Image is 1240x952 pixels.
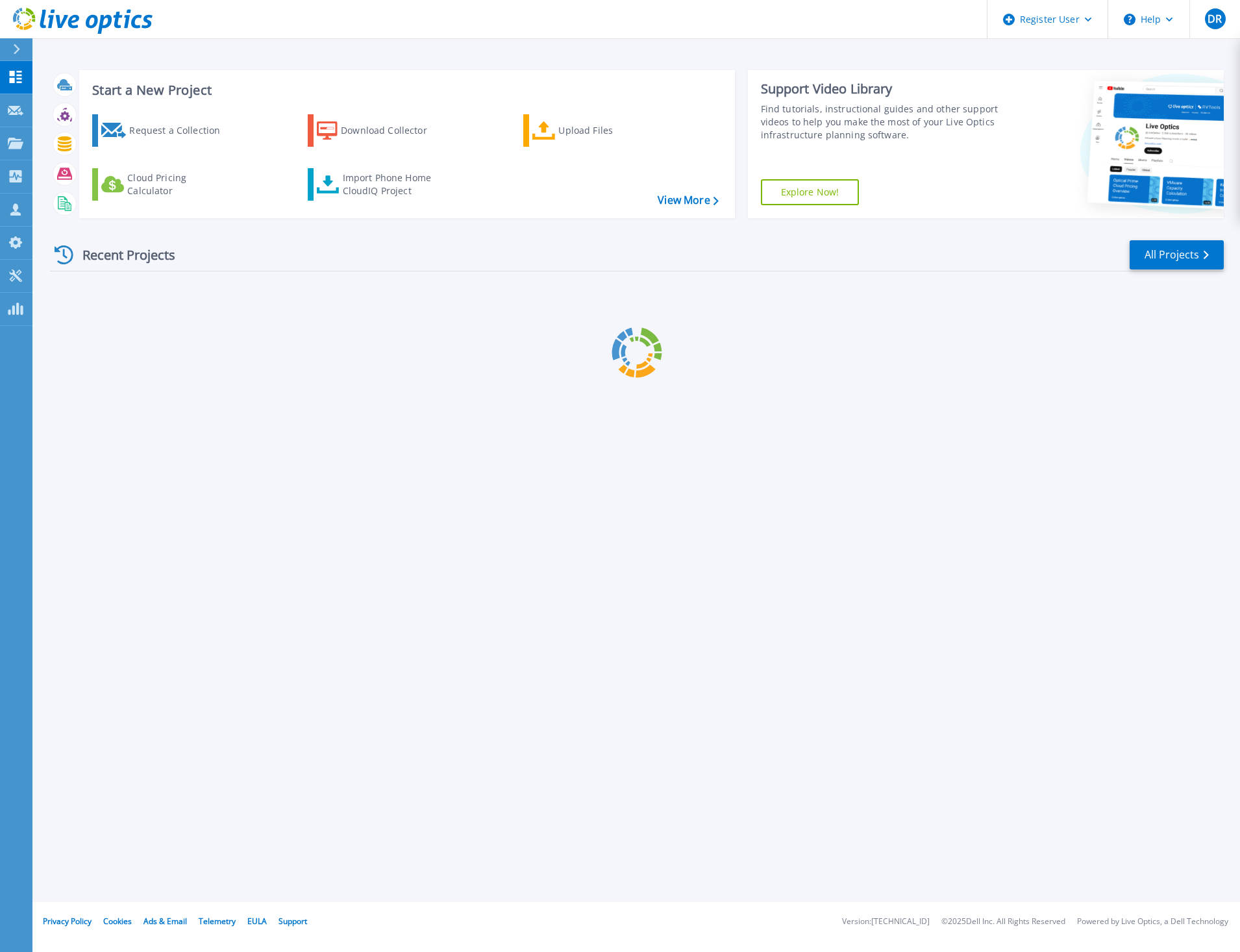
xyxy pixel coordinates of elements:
[842,918,930,926] li: Version: [TECHNICAL_ID]
[92,168,237,201] a: Cloud Pricing Calculator
[1208,14,1222,24] span: DR
[761,179,860,205] a: Explore Now!
[92,114,237,147] a: Request a Collection
[1077,918,1228,926] li: Powered by Live Optics, a Dell Technology
[761,81,1004,97] div: Support Video Library
[199,916,236,927] a: Telemetry
[658,194,718,207] a: View More
[43,916,92,927] a: Privacy Policy
[941,918,1065,926] li: © 2025 Dell Inc. All Rights Reserved
[129,118,233,144] div: Request a Collection
[127,171,231,197] div: Cloud Pricing Calculator
[50,239,193,271] div: Recent Projects
[103,916,132,927] a: Cookies
[341,118,445,144] div: Download Collector
[523,114,668,147] a: Upload Files
[343,171,444,197] div: Import Phone Home CloudIQ Project
[558,118,662,144] div: Upload Files
[1130,240,1224,269] a: All Projects
[92,83,718,97] h3: Start a New Project
[761,103,1004,142] div: Find tutorials, instructional guides and other support videos to help you make the most of your L...
[143,916,187,927] a: Ads & Email
[308,114,453,147] a: Download Collector
[247,916,267,927] a: EULA
[279,916,307,927] a: Support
